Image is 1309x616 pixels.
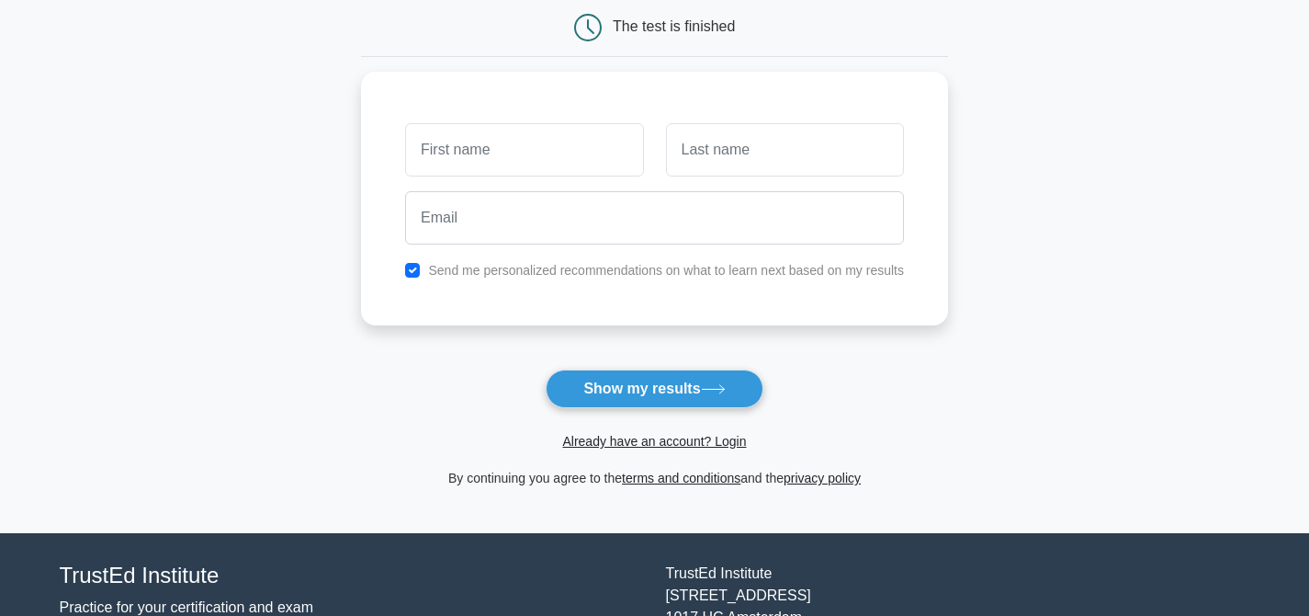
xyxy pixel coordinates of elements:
button: Show my results [546,370,762,408]
input: Last name [666,123,904,177]
div: By continuing you agree to the and the [350,467,959,489]
h4: TrustEd Institute [60,563,644,589]
div: The test is finished [613,18,735,34]
input: Email [405,191,904,245]
a: Already have an account? Login [562,434,746,449]
a: terms and conditions [622,471,740,485]
label: Send me personalized recommendations on what to learn next based on my results [428,263,904,278]
input: First name [405,123,643,177]
a: Practice for your certification and exam [60,599,314,615]
a: privacy policy [784,471,861,485]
